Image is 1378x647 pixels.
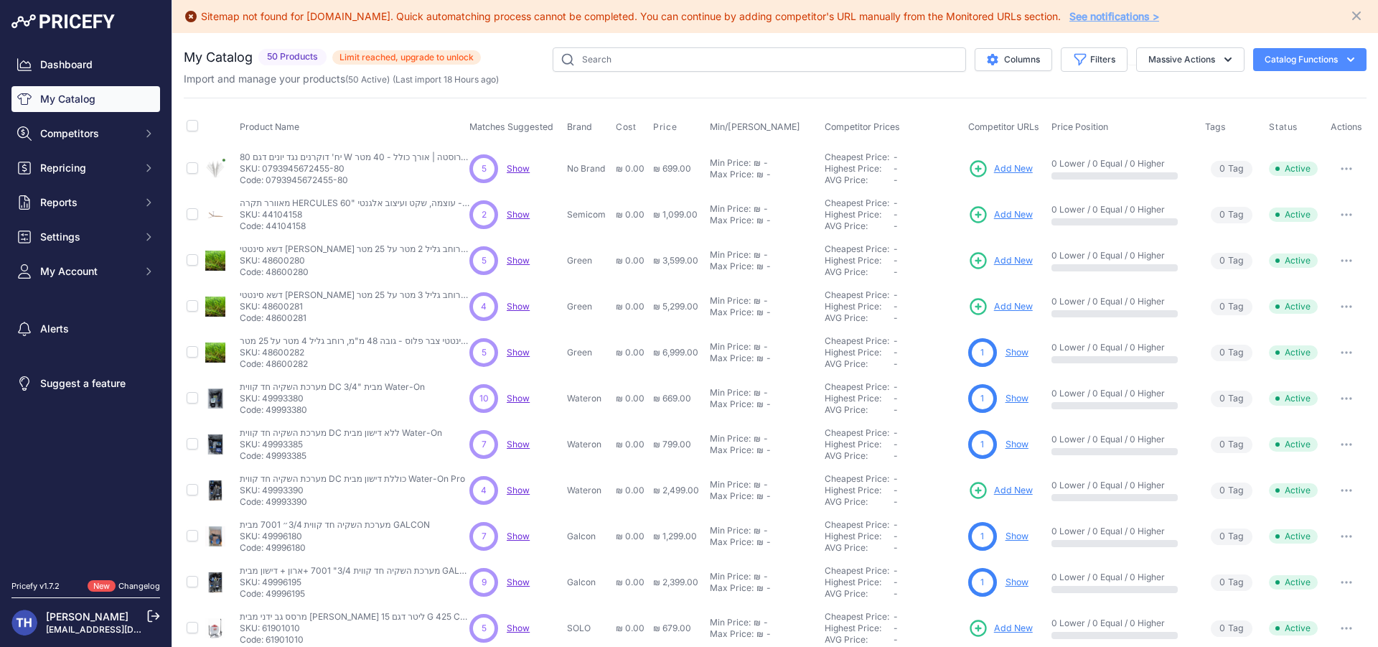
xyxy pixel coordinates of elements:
span: - [894,496,898,507]
button: Repricing [11,155,160,181]
span: Active [1269,299,1318,314]
div: - [764,444,771,456]
div: Max Price: [710,536,754,548]
p: Code: 48600282 [240,358,469,370]
a: Cheapest Price: [825,381,889,392]
p: Code: 48600281 [240,312,469,324]
p: 0 Lower / 0 Equal / 0 Higher [1051,388,1191,399]
div: ₪ [754,433,761,444]
div: ₪ [756,307,764,318]
a: Suggest a feature [11,371,160,396]
div: Min Price: [710,479,751,490]
span: - [894,531,898,541]
span: 50 Products [258,49,327,65]
p: Green [567,255,610,266]
div: - [764,399,771,410]
p: מערכת השקיה חד קווית 3/4״ 7001 מבית GALCON [240,519,429,531]
div: Min Price: [710,525,751,536]
span: Add New [994,300,1033,314]
p: 0 Lower / 0 Equal / 0 Higher [1051,342,1191,353]
div: Max Price: [710,169,754,180]
button: Massive Actions [1136,47,1245,72]
a: Add New [968,480,1033,501]
a: Cheapest Price: [825,473,889,484]
div: - [764,353,771,364]
a: Show [507,531,530,541]
a: Show [1006,393,1028,404]
button: Settings [11,224,160,250]
span: Tag [1211,299,1252,315]
a: Show [507,301,530,312]
span: Cost [616,121,636,133]
div: Max Price: [710,307,754,318]
span: 7 [482,530,487,543]
a: Dashboard [11,52,160,78]
p: Green [567,301,610,312]
div: Max Price: [710,444,754,456]
div: AVG Price: [825,542,894,554]
div: AVG Price: [825,404,894,416]
div: Min Price: [710,295,751,307]
span: Active [1269,391,1318,406]
span: Show [507,393,530,404]
span: Add New [994,208,1033,222]
div: - [761,387,768,399]
a: Show [507,623,530,633]
a: Cheapest Price: [825,289,889,300]
div: - [764,261,771,272]
span: 0 [1219,162,1225,176]
span: - [894,450,898,461]
span: Tag [1211,483,1252,499]
span: - [894,220,898,231]
span: 10 [479,392,489,405]
div: Max Price: [710,261,754,272]
div: Highest Price: [825,255,894,266]
span: My Account [40,264,134,279]
span: 0 [1219,254,1225,268]
span: - [894,289,898,300]
span: Active [1269,253,1318,268]
span: ₪ 0.00 [616,255,645,266]
a: Cheapest Price: [825,335,889,346]
a: Show [507,347,530,358]
p: 0 Lower / 0 Equal / 0 Higher [1051,480,1191,491]
span: - [894,485,898,495]
div: - [764,215,771,226]
span: - [894,163,898,174]
p: SKU: 49993390 [240,485,465,496]
a: [PERSON_NAME] [46,610,128,623]
span: 0 [1219,530,1225,544]
span: ₪ 6,999.00 [653,347,698,358]
a: Show [507,439,530,450]
p: SKU: 49993385 [240,439,442,450]
a: Show [1006,531,1028,541]
span: Active [1269,483,1318,498]
p: Code: 49993380 [240,404,425,416]
button: Reports [11,190,160,215]
span: ₪ 799.00 [653,439,691,450]
span: Brand [567,121,592,132]
span: ₪ 0.00 [616,439,645,450]
span: 0 [1219,484,1225,498]
div: - [764,490,771,502]
span: - [894,335,898,346]
div: ₪ [754,295,761,307]
p: 0 Lower / 0 Equal / 0 Higher [1051,204,1191,215]
span: ₪ 0.00 [616,531,645,541]
span: ₪ 1,299.00 [653,531,697,541]
span: 1 [980,438,984,451]
span: 1 [980,530,984,543]
div: ₪ [754,387,761,399]
p: Wateron [567,393,610,404]
div: ₪ [756,215,764,226]
span: Competitor Prices [825,121,900,132]
span: Active [1269,345,1318,360]
a: Show [507,255,530,266]
span: - [894,427,898,438]
a: [EMAIL_ADDRESS][DOMAIN_NAME] [46,624,196,635]
span: ( ) [345,74,390,85]
div: - [761,249,768,261]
